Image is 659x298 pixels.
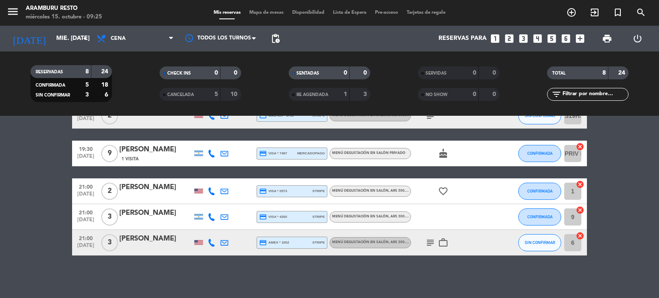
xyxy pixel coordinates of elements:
span: 1 Visita [121,156,139,163]
i: power_settings_new [632,33,643,44]
span: 21:00 [75,181,97,191]
i: add_box [574,33,586,44]
span: CONFIRMADA [527,214,553,219]
div: [PERSON_NAME] [119,208,192,219]
i: cancel [576,206,584,214]
span: master * 1751 [259,112,294,120]
div: LOG OUT [622,26,653,51]
span: CONFIRMADA [36,83,65,87]
span: visa * 7487 [259,150,287,157]
span: , ARS 300.000 [389,215,412,218]
span: print [602,33,612,44]
i: credit_card [259,239,267,247]
span: Reservas para [438,35,487,42]
i: looks_4 [532,33,543,44]
span: 3 [101,208,118,226]
i: cake [438,148,448,159]
span: Lista de Espera [329,10,371,15]
strong: 24 [101,69,110,75]
span: 19:30 [75,144,97,154]
span: Cena [111,36,126,42]
span: Menú degustación en salón [332,215,412,218]
i: filter_list [551,89,562,99]
strong: 0 [473,91,476,97]
i: exit_to_app [589,7,600,18]
span: TOTAL [552,71,565,75]
strong: 8 [602,70,606,76]
span: visa * 4260 [259,213,287,221]
i: [DATE] [6,29,52,48]
button: CONFIRMADA [518,208,561,226]
span: 21:00 [75,207,97,217]
strong: 1 [344,91,347,97]
div: miércoles 15. octubre - 09:25 [26,13,102,21]
button: SIN CONFIRMAR [518,107,561,124]
span: Pre-acceso [371,10,402,15]
div: [PERSON_NAME] [119,182,192,193]
span: SERVIDAS [426,71,447,75]
strong: 8 [85,69,89,75]
span: CONFIRMADA [527,189,553,193]
i: turned_in_not [613,7,623,18]
i: cancel [576,232,584,240]
div: Aramburu Resto [26,4,102,13]
strong: 3 [85,92,89,98]
span: stripe [312,214,325,220]
strong: 24 [618,70,627,76]
strong: 3 [363,91,369,97]
i: credit_card [259,150,267,157]
strong: 0 [234,70,239,76]
span: 3 [101,234,118,251]
span: CHECK INS [167,71,191,75]
strong: 0 [363,70,369,76]
span: CANCELADA [167,93,194,97]
strong: 18 [101,82,110,88]
span: SIN CONFIRMAR [525,113,555,118]
span: Mis reservas [209,10,245,15]
i: cancel [576,180,584,189]
span: [DATE] [75,154,97,163]
span: Mapa de mesas [245,10,288,15]
strong: 6 [105,92,110,98]
span: [DATE] [75,116,97,126]
span: stripe [312,240,325,245]
span: stripe [312,113,325,118]
strong: 0 [473,70,476,76]
strong: 0 [493,91,498,97]
strong: 5 [215,91,218,97]
button: menu [6,5,19,21]
span: amex * 1002 [259,239,289,247]
i: looks_3 [518,33,529,44]
div: [PERSON_NAME] [119,144,192,155]
strong: 0 [493,70,498,76]
i: arrow_drop_down [80,33,90,44]
span: SIN CONFIRMAR [36,93,70,97]
span: 2 [101,107,118,124]
div: [PERSON_NAME] [119,233,192,244]
span: CONFIRMADA [527,151,553,156]
i: looks_two [504,33,515,44]
span: Menú degustación en salón privado [332,151,405,155]
span: Menú degustación en salón [332,241,412,244]
i: subject [425,238,435,248]
span: [DATE] [75,243,97,253]
input: Filtrar por nombre... [562,90,628,99]
i: credit_card [259,213,267,221]
i: work_outline [438,238,448,248]
span: [DATE] [75,217,97,227]
span: , ARS 300.000 [389,241,412,244]
i: favorite_border [438,186,448,196]
button: CONFIRMADA [518,145,561,162]
span: 21:00 [75,233,97,243]
span: Menú degustación en salón [332,189,412,193]
i: credit_card [259,187,267,195]
i: menu [6,5,19,18]
span: 9 [101,145,118,162]
strong: 10 [230,91,239,97]
strong: 0 [215,70,218,76]
strong: 5 [85,82,89,88]
span: SIN CONFIRMAR [525,240,555,245]
span: , ARS 300.000 [389,114,412,117]
span: RESERVADAS [36,70,63,74]
i: looks_one [490,33,501,44]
